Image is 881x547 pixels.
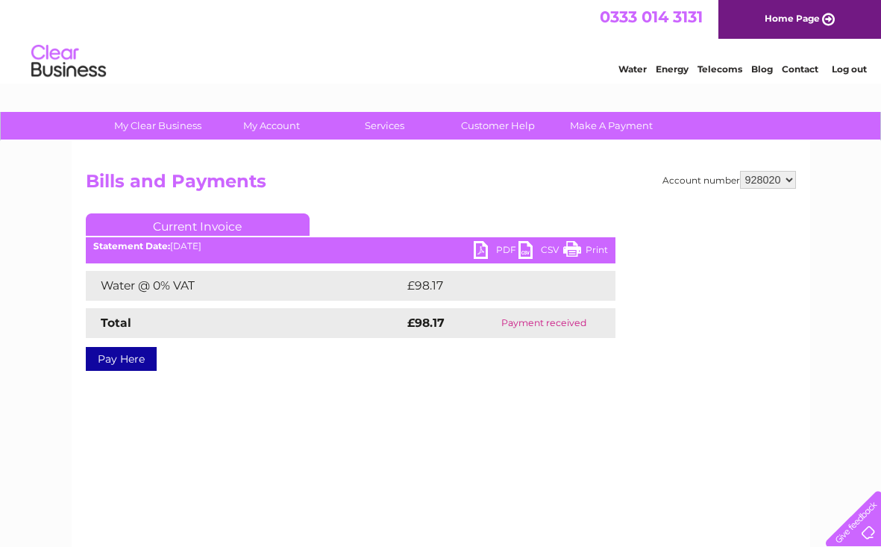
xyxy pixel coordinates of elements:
a: Services [323,112,446,140]
a: Telecoms [697,63,742,75]
a: Log out [832,63,867,75]
a: Energy [656,63,689,75]
a: Current Invoice [86,213,310,236]
a: Blog [751,63,773,75]
div: Clear Business is a trading name of Verastar Limited (registered in [GEOGRAPHIC_DATA] No. 3667643... [89,8,794,72]
a: 0333 014 3131 [600,7,703,26]
a: Contact [782,63,818,75]
a: My Account [210,112,333,140]
td: Payment received [472,308,615,338]
div: Account number [662,171,796,189]
a: Print [563,241,608,263]
strong: £98.17 [407,316,445,330]
a: Pay Here [86,347,157,371]
img: logo.png [31,39,107,84]
td: Water @ 0% VAT [86,271,404,301]
a: My Clear Business [96,112,219,140]
a: Make A Payment [550,112,673,140]
a: Water [618,63,647,75]
a: CSV [518,241,563,263]
a: PDF [474,241,518,263]
strong: Total [101,316,131,330]
div: [DATE] [86,241,615,251]
b: Statement Date: [93,240,170,251]
a: Customer Help [436,112,559,140]
h2: Bills and Payments [86,171,796,199]
td: £98.17 [404,271,584,301]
